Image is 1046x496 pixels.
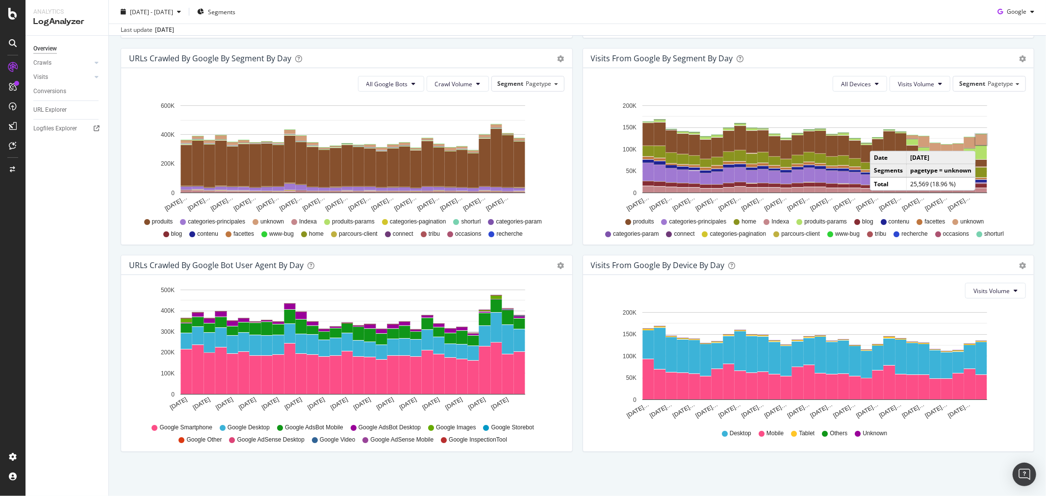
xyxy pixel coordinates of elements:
[870,164,907,177] td: Segments
[841,80,871,88] span: All Devices
[907,177,975,190] td: 25,569 (18.96 %)
[192,396,211,411] text: [DATE]
[390,218,446,226] span: categories-pagination
[228,423,270,432] span: Google Desktop
[427,76,489,92] button: Crawl Volume
[710,230,766,238] span: categories-pagination
[613,230,659,238] span: categories-param
[129,53,291,63] div: URLs Crawled by Google By Segment By Day
[965,283,1026,298] button: Visits Volume
[804,218,847,226] span: produits-params
[674,230,695,238] span: connect
[526,79,552,88] span: Pagetype
[907,164,975,177] td: pagetype = unknown
[33,44,57,54] div: Overview
[1019,55,1026,62] div: gear
[558,55,564,62] div: gear
[633,397,637,403] text: 0
[33,124,77,134] div: Logfiles Explorer
[129,99,560,213] svg: A chart.
[988,79,1013,88] span: Pagetype
[161,102,175,109] text: 600K
[907,151,975,164] td: [DATE]
[370,436,434,444] span: Google AdSense Mobile
[622,309,636,316] text: 200K
[398,396,418,411] text: [DATE]
[959,79,985,88] span: Segment
[260,396,280,411] text: [DATE]
[669,218,727,226] span: categories-principales
[799,429,815,438] span: Tablet
[393,230,413,238] span: connect
[161,131,175,138] text: 400K
[870,177,907,190] td: Total
[208,7,235,16] span: Segments
[186,436,222,444] span: Google Other
[741,218,756,226] span: home
[130,7,173,16] span: [DATE] - [DATE]
[285,423,343,432] span: Google AdsBot Mobile
[33,8,101,16] div: Analytics
[161,287,175,294] text: 500K
[33,72,92,82] a: Visits
[622,124,636,131] text: 150K
[435,80,473,88] span: Crawl Volume
[862,218,873,226] span: blog
[490,396,510,411] text: [DATE]
[332,218,375,226] span: produits-params
[161,370,175,377] text: 100K
[633,190,637,197] text: 0
[358,423,421,432] span: Google AdsBot Desktop
[121,25,174,34] div: Last update
[358,76,424,92] button: All Google Bots
[117,4,185,20] button: [DATE] - [DATE]
[870,151,907,164] td: Date
[875,230,886,238] span: tribu
[830,429,847,438] span: Others
[622,331,636,338] text: 150K
[33,58,92,68] a: Crawls
[461,218,481,226] span: shorturl
[237,436,305,444] span: Google AdSense Desktop
[33,124,102,134] a: Logfiles Explorer
[169,396,188,411] text: [DATE]
[455,230,481,238] span: occasions
[306,396,326,411] text: [DATE]
[215,396,234,411] text: [DATE]
[889,218,910,226] span: contenu
[171,230,182,238] span: blog
[498,79,524,88] span: Segment
[33,58,51,68] div: Crawls
[591,53,733,63] div: Visits from Google By Segment By Day
[171,391,175,398] text: 0
[449,436,507,444] span: Google InspectionTool
[901,230,927,238] span: recherche
[309,230,324,238] span: home
[160,423,212,432] span: Google Smartphone
[33,72,48,82] div: Visits
[193,4,239,20] button: Segments
[33,16,101,27] div: LogAnalyzer
[152,218,173,226] span: produits
[898,80,934,88] span: Visits Volume
[269,230,294,238] span: www-bug
[622,353,636,360] text: 100K
[781,230,820,238] span: parcours-client
[1013,463,1036,486] div: Open Intercom Messenger
[375,396,395,411] text: [DATE]
[33,105,67,115] div: URL Explorer
[994,4,1038,20] button: Google
[161,328,175,335] text: 300K
[197,230,218,238] span: contenu
[633,218,654,226] span: produits
[591,306,1022,420] svg: A chart.
[161,161,175,168] text: 200K
[352,396,372,411] text: [DATE]
[1007,7,1026,16] span: Google
[155,25,174,34] div: [DATE]
[591,99,1022,213] svg: A chart.
[188,218,245,226] span: categories-principales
